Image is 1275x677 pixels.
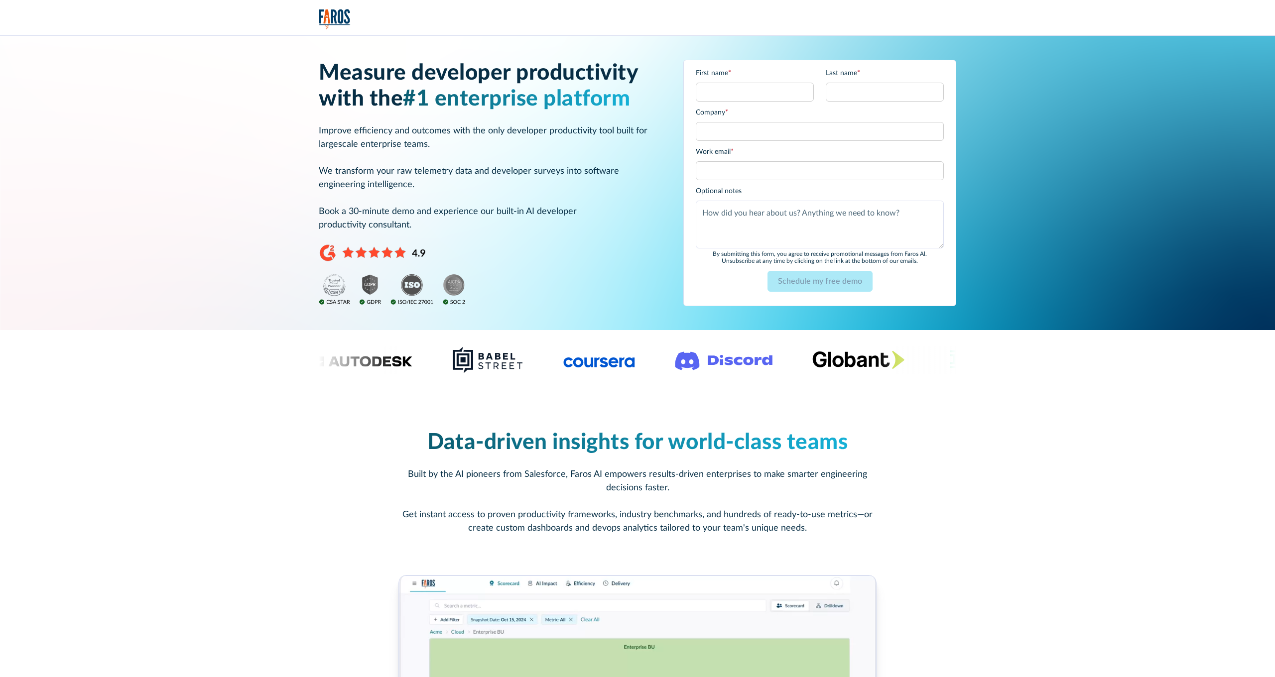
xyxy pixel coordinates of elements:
img: Logo of the online learning platform Coursera. [564,352,636,368]
span: #1 enterprise platform [403,88,630,110]
a: home [319,9,351,29]
p: Built by the AI pioneers from Salesforce, Faros AI empowers results-driven enterprises to make sm... [398,468,877,535]
label: Work email [696,147,944,157]
label: Optional notes [696,186,944,197]
img: Globant's logo [813,350,905,369]
input: Schedule my free demo [767,271,873,292]
label: Last name [826,68,944,79]
span: Data-driven insights for world-class teams [427,432,848,453]
h1: Measure developer productivity with the [319,60,659,113]
img: Logo of the design software company Autodesk. [309,353,412,366]
label: First name [696,68,814,79]
form: Email Form [696,68,944,298]
div: By submitting this form, you agree to receive promotional messages from Faros Al. Unsubscribe at ... [696,250,944,265]
img: Babel Street logo png [452,346,523,374]
img: ISO, GDPR, SOC2, and CSA Star compliance badges [319,274,465,306]
label: Company [696,108,944,118]
img: Logo of the analytics and reporting company Faros. [319,9,351,29]
img: Logo of the communication platform Discord. [675,349,773,370]
p: Improve efficiency and outcomes with the only developer productivity tool built for largescale en... [319,124,659,232]
img: 4.9 stars on G2 [319,244,426,262]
